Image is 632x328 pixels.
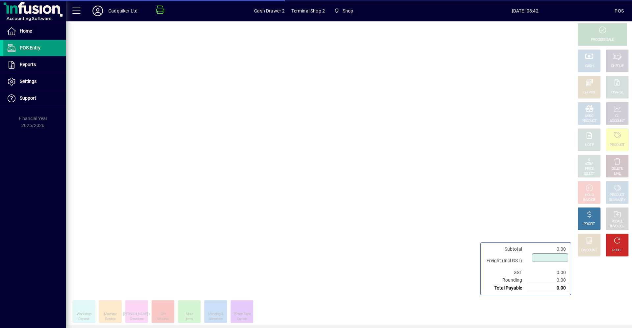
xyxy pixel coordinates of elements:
[612,248,622,253] div: RESET
[584,171,595,176] div: SELECT
[483,276,529,284] td: Rounding
[610,119,625,124] div: ACCOUNT
[291,6,325,16] span: Terminal Shop 2
[20,79,37,84] span: Settings
[582,119,596,124] div: PRODUCT
[614,171,620,176] div: LINE
[108,6,138,16] div: Cadquiker Ltd
[209,317,223,322] div: Alteration
[87,5,108,17] button: Profile
[3,23,66,39] a: Home
[591,38,614,42] div: PROCESS SALE
[584,222,595,227] div: PROFIT
[585,64,593,69] div: CASH
[610,143,624,148] div: PRODUCT
[123,312,150,317] div: [PERSON_NAME]'s
[160,312,166,317] div: Gift
[3,90,66,107] a: Support
[585,193,593,198] div: HOLD
[581,248,597,253] div: DISCOUNT
[529,276,568,284] td: 0.00
[208,312,224,317] div: Mending &
[583,90,595,95] div: EFTPOS
[343,6,354,16] span: Shop
[483,269,529,276] td: GST
[483,253,529,269] td: Freight (Incl GST)
[157,317,169,322] div: Voucher
[615,6,624,16] div: POS
[186,317,193,322] div: Item
[609,198,625,203] div: SUMMARY
[611,90,624,95] div: CHARGE
[612,219,623,224] div: RECALL
[583,198,595,203] div: INVOICE
[104,312,117,317] div: Machine
[78,317,89,322] div: Deposit
[529,284,568,292] td: 0.00
[130,317,144,322] div: Creations
[105,317,116,322] div: Service
[20,28,32,34] span: Home
[20,62,36,67] span: Reports
[233,312,251,317] div: 75mm Tape
[610,224,624,229] div: INVOICES
[20,45,40,50] span: POS Entry
[585,114,593,119] div: MISC
[615,114,619,119] div: GL
[186,312,193,317] div: Misc
[612,166,623,171] div: DELETE
[20,95,36,101] span: Support
[237,317,247,322] div: Curtain
[610,193,624,198] div: PRODUCT
[435,6,615,16] span: [DATE] 08:42
[585,143,593,148] div: NOTE
[585,166,594,171] div: PRICE
[3,57,66,73] a: Reports
[254,6,285,16] span: Cash Drawer 2
[611,64,623,69] div: CHEQUE
[331,5,356,17] span: Shop
[77,312,91,317] div: Workshop
[529,269,568,276] td: 0.00
[483,245,529,253] td: Subtotal
[3,73,66,90] a: Settings
[529,245,568,253] td: 0.00
[483,284,529,292] td: Total Payable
